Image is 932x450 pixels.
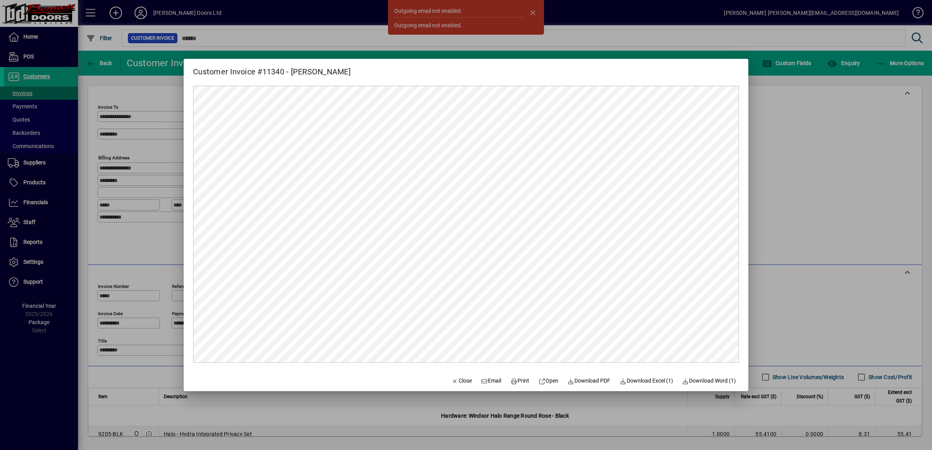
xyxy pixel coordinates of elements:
button: Print [507,374,532,388]
span: Download Word (1) [682,377,736,385]
button: Email [478,374,505,388]
a: Open [535,374,562,388]
span: Open [539,377,558,385]
span: Download Excel (1) [620,377,673,385]
span: Print [510,377,529,385]
span: Close [452,377,472,385]
a: Download PDF [565,374,614,388]
span: Download PDF [568,377,611,385]
button: Download Excel (1) [617,374,676,388]
button: Close [448,374,475,388]
button: Download Word (1) [679,374,739,388]
span: Email [481,377,501,385]
h2: Customer Invoice #11340 - [PERSON_NAME] [184,59,360,78]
